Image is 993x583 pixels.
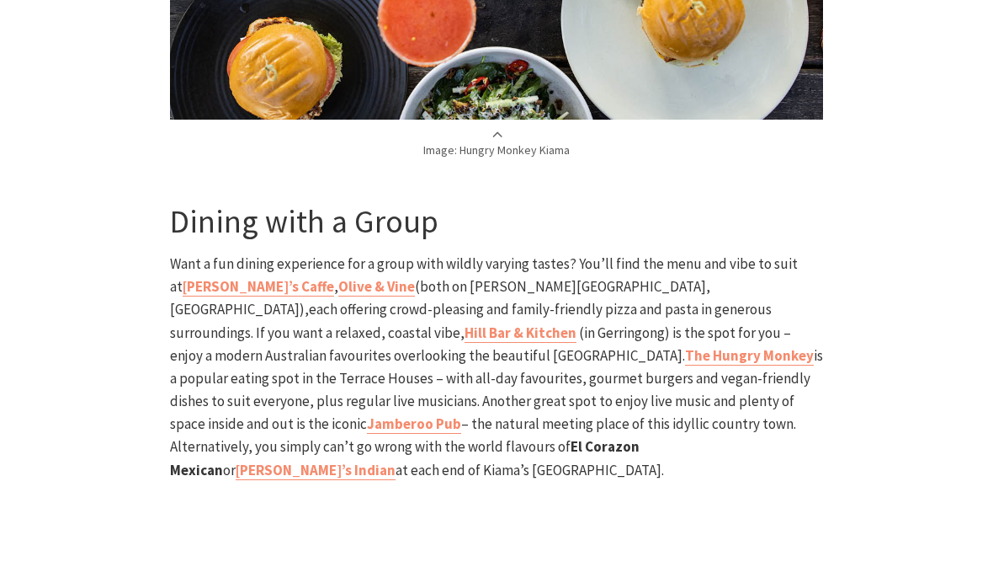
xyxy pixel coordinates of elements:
[334,277,338,296] span: ,
[170,300,791,364] span: each offering crowd-pleasing and family-friendly pizza and pasta in generous surroundings. If you...
[223,461,236,479] span: or
[170,202,823,240] h3: Dining with a Group
[236,461,396,480] a: [PERSON_NAME]’s Indian
[170,254,798,296] span: Want a fun dining experience for a group with wildly varying tastes? You’ll find the menu and vib...
[465,324,576,343] a: Hill Bar & Kitchen
[367,415,461,434] a: Jamberoo Pub
[236,461,396,479] b: [PERSON_NAME]’s Indian
[367,415,461,433] b: Jamberoo Pub
[338,277,415,297] a: Olive & Vine
[170,277,710,318] span: (both on [PERSON_NAME][GEOGRAPHIC_DATA], [GEOGRAPHIC_DATA]),
[685,346,814,366] a: The Hungry Monkey
[183,277,334,297] a: [PERSON_NAME]’s Caffe
[170,415,796,456] span: – the natural meeting place of this idyllic country town. Alternatively, you simply can’t go wron...
[170,128,823,159] p: Image: Hungry Monkey Kiama
[396,461,664,479] span: at each end of Kiama’s [GEOGRAPHIC_DATA].
[170,437,640,479] b: El Corazon Mexican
